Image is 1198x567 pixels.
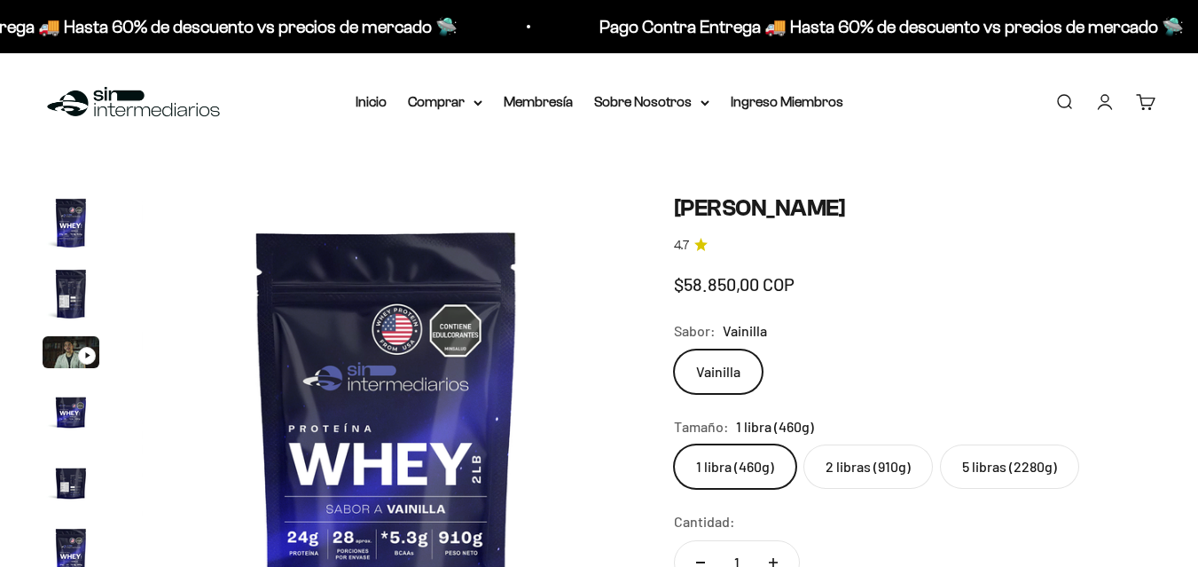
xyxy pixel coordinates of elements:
[674,236,1155,256] a: 4.74.7 de 5.0 estrellas
[594,91,709,114] summary: Sobre Nosotros
[674,415,729,438] legend: Tamaño:
[674,510,735,533] label: Cantidad:
[43,453,99,516] button: Ir al artículo 5
[356,94,387,109] a: Inicio
[408,91,482,114] summary: Comprar
[43,194,99,256] button: Ir al artículo 1
[731,94,843,109] a: Ingreso Miembros
[736,415,814,438] span: 1 libra (460g)
[43,265,99,327] button: Ir al artículo 2
[43,453,99,510] img: Proteína Whey - Vainilla
[43,194,99,251] img: Proteína Whey - Vainilla
[723,319,767,343] span: Vainilla
[674,270,795,298] sale-price: $58.850,00 COP
[504,94,573,109] a: Membresía
[674,236,689,256] span: 4.7
[43,382,99,439] img: Proteína Whey - Vainilla
[674,319,716,343] legend: Sabor:
[674,194,1155,222] h1: [PERSON_NAME]
[43,382,99,445] button: Ir al artículo 4
[43,336,99,374] button: Ir al artículo 3
[599,12,1184,41] p: Pago Contra Entrega 🚚 Hasta 60% de descuento vs precios de mercado 🛸
[43,265,99,322] img: Proteína Whey - Vainilla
